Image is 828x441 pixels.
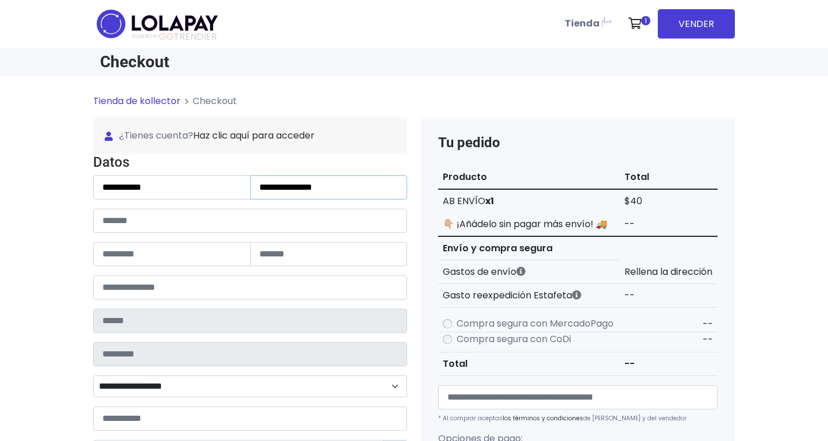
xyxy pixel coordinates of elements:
span: TRENDIER [132,32,217,42]
label: Compra segura con CoDi [457,332,571,346]
th: Total [438,352,620,376]
td: 👇🏼 ¡Añádelo sin pagar más envío! 🚚 [438,213,620,236]
td: -- [620,213,718,236]
h1: Checkout [100,52,407,71]
th: Producto [438,166,620,189]
img: Lolapay Plus [600,15,614,29]
td: Rellena la dirección [620,260,718,284]
a: Tienda de kollector [93,94,181,108]
img: logo [93,6,221,42]
h4: Tu pedido [438,135,718,151]
b: Tienda [565,17,600,30]
span: 1 [641,16,650,25]
span: POWERED BY [132,33,159,40]
th: Gastos de envío [438,260,620,284]
td: AB ENVÍO [438,189,620,213]
th: Total [620,166,718,189]
td: -- [620,284,718,308]
a: los términos y condiciones [503,414,583,423]
span: -- [703,317,713,331]
li: Checkout [181,94,237,108]
span: ¿Tienes cuenta? [105,129,396,143]
nav: breadcrumb [93,94,735,117]
td: $40 [620,189,718,213]
a: Haz clic aquí para acceder [193,129,315,142]
i: Los gastos de envío dependen de códigos postales. ¡Te puedes llevar más productos en un solo envío ! [516,267,526,276]
a: VENDER [658,9,735,39]
strong: x1 [485,194,494,208]
h4: Datos [93,154,407,171]
i: Estafeta cobra este monto extra por ser un CP de difícil acceso [572,290,581,300]
th: Envío y compra segura [438,236,620,260]
td: -- [620,352,718,376]
p: * Al comprar aceptas de [PERSON_NAME] y del vendedor [438,414,718,423]
span: GO [159,30,174,43]
a: 1 [623,6,653,41]
label: Compra segura con MercadoPago [457,317,614,331]
span: -- [703,333,713,346]
th: Gasto reexpedición Estafeta [438,284,620,308]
